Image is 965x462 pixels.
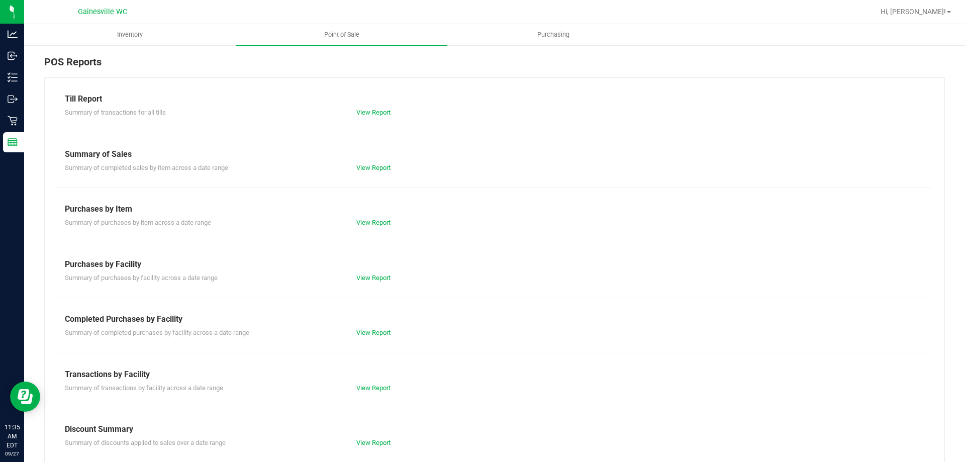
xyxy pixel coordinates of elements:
[65,93,924,105] div: Till Report
[65,368,924,381] div: Transactions by Facility
[356,274,391,282] a: View Report
[356,384,391,392] a: View Report
[524,30,583,39] span: Purchasing
[65,329,249,336] span: Summary of completed purchases by facility across a date range
[8,94,18,104] inline-svg: Outbound
[311,30,373,39] span: Point of Sale
[8,72,18,82] inline-svg: Inventory
[65,313,924,325] div: Completed Purchases by Facility
[44,54,945,77] div: POS Reports
[65,274,218,282] span: Summary of purchases by facility across a date range
[78,8,127,16] span: Gainesville WC
[5,450,20,457] p: 09/27
[65,219,211,226] span: Summary of purchases by item across a date range
[8,29,18,39] inline-svg: Analytics
[8,116,18,126] inline-svg: Retail
[65,384,223,392] span: Summary of transactions by facility across a date range
[356,164,391,171] a: View Report
[65,109,166,116] span: Summary of transactions for all tills
[356,329,391,336] a: View Report
[65,423,924,435] div: Discount Summary
[65,258,924,270] div: Purchases by Facility
[10,382,40,412] iframe: Resource center
[65,439,226,446] span: Summary of discounts applied to sales over a date range
[65,164,228,171] span: Summary of completed sales by item across a date range
[65,148,924,160] div: Summary of Sales
[104,30,156,39] span: Inventory
[8,51,18,61] inline-svg: Inbound
[356,109,391,116] a: View Report
[447,24,659,45] a: Purchasing
[8,137,18,147] inline-svg: Reports
[24,24,236,45] a: Inventory
[356,219,391,226] a: View Report
[236,24,447,45] a: Point of Sale
[356,439,391,446] a: View Report
[5,423,20,450] p: 11:35 AM EDT
[881,8,946,16] span: Hi, [PERSON_NAME]!
[65,203,924,215] div: Purchases by Item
